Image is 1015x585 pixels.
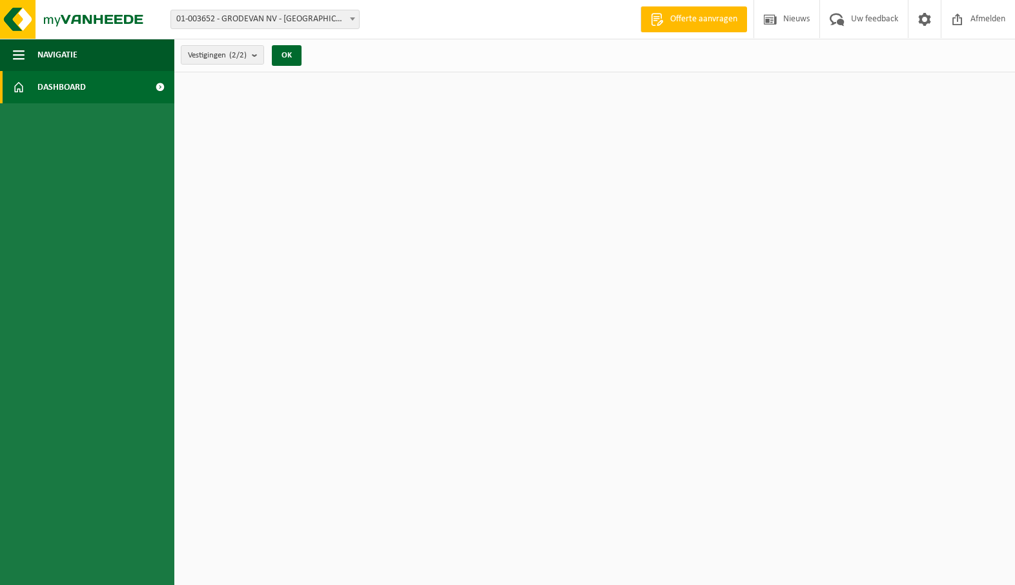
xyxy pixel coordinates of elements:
span: 01-003652 - GRODEVAN NV - ROESELARE [170,10,360,29]
span: 01-003652 - GRODEVAN NV - ROESELARE [171,10,359,28]
span: Navigatie [37,39,77,71]
span: Offerte aanvragen [667,13,741,26]
a: Offerte aanvragen [641,6,747,32]
span: Dashboard [37,71,86,103]
span: Vestigingen [188,46,247,65]
button: OK [272,45,302,66]
count: (2/2) [229,51,247,59]
button: Vestigingen(2/2) [181,45,264,65]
